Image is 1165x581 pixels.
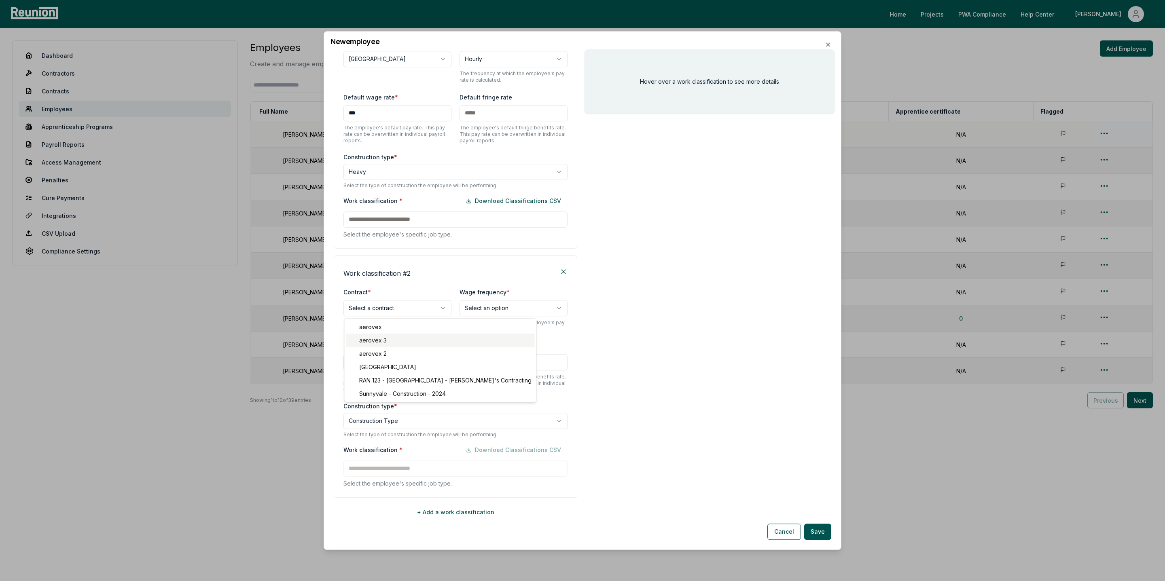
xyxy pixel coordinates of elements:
span: [GEOGRAPHIC_DATA] [359,363,416,371]
span: RAN 123 - [GEOGRAPHIC_DATA] - [PERSON_NAME]'s Contracting [359,376,532,385]
span: aerovex [359,323,382,331]
span: aerovex 2 [359,349,387,358]
span: aerovex 3 [359,336,387,344]
span: Sunnyvale - Construction - 2024 [359,389,446,398]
